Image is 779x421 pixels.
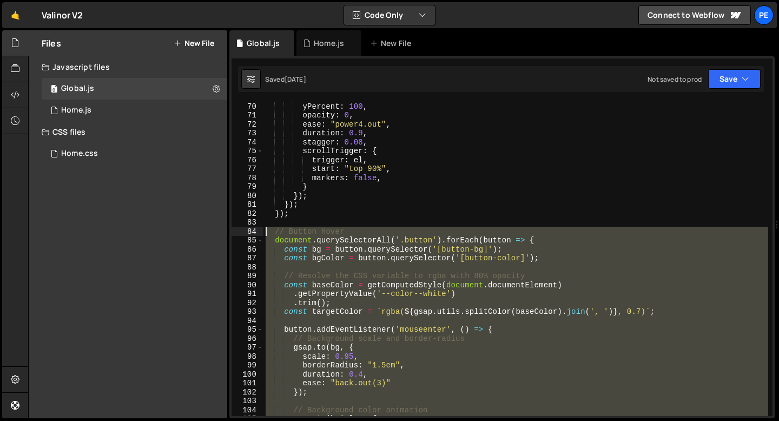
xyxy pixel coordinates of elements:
[42,9,83,22] div: Valinor V2
[42,78,227,100] div: 17312/48098.js
[247,38,280,49] div: Global.js
[232,227,263,236] div: 84
[638,5,751,25] a: Connect to Webflow
[51,85,57,94] span: 0
[648,75,702,84] div: Not saved to prod
[232,147,263,156] div: 75
[232,192,263,201] div: 80
[232,379,263,388] div: 101
[232,388,263,397] div: 102
[232,307,263,317] div: 93
[42,100,227,121] div: 17312/48035.js
[232,299,263,308] div: 92
[232,156,263,165] div: 76
[232,111,263,120] div: 71
[232,236,263,245] div: 85
[29,121,227,143] div: CSS files
[314,38,344,49] div: Home.js
[285,75,306,84] div: [DATE]
[232,272,263,281] div: 89
[232,165,263,174] div: 77
[232,245,263,254] div: 86
[232,325,263,334] div: 95
[754,5,774,25] a: Pe
[232,352,263,361] div: 98
[61,106,91,115] div: Home.js
[174,39,214,48] button: New File
[232,361,263,370] div: 99
[232,397,263,406] div: 103
[232,182,263,192] div: 79
[232,120,263,129] div: 72
[232,174,263,183] div: 78
[708,69,761,89] button: Save
[232,317,263,326] div: 94
[232,102,263,111] div: 70
[232,281,263,290] div: 90
[232,218,263,227] div: 83
[370,38,415,49] div: New File
[232,406,263,415] div: 104
[232,129,263,138] div: 73
[232,370,263,379] div: 100
[232,209,263,219] div: 82
[232,200,263,209] div: 81
[232,334,263,344] div: 96
[344,5,435,25] button: Code Only
[42,37,61,49] h2: Files
[232,290,263,299] div: 91
[29,56,227,78] div: Javascript files
[232,254,263,263] div: 87
[232,138,263,147] div: 74
[232,263,263,272] div: 88
[61,149,98,159] div: Home.css
[2,2,29,28] a: 🤙
[232,343,263,352] div: 97
[42,143,227,165] div: 17312/48036.css
[265,75,306,84] div: Saved
[61,84,94,94] div: Global.js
